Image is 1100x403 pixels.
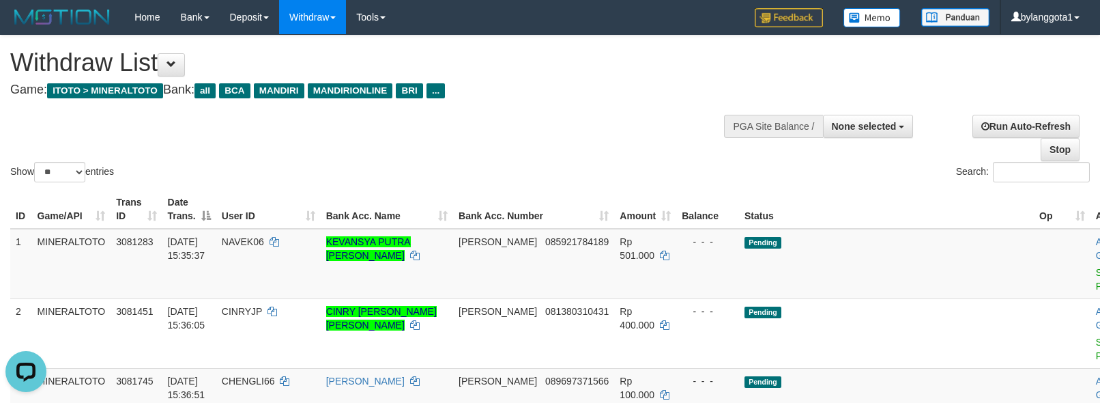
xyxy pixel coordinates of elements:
[326,236,411,261] a: KEVANSYA PUTRA [PERSON_NAME]
[739,190,1034,229] th: Status
[453,190,614,229] th: Bank Acc. Number: activate to sort column ascending
[32,190,111,229] th: Game/API: activate to sort column ascending
[32,229,111,299] td: MINERALTOTO
[10,49,720,77] h1: Withdraw List
[321,190,453,229] th: Bank Acc. Name: activate to sort column ascending
[1041,138,1080,161] a: Stop
[823,115,914,138] button: None selected
[426,83,445,98] span: ...
[545,236,609,247] span: Copy 085921784189 to clipboard
[744,376,781,388] span: Pending
[10,162,114,182] label: Show entries
[1034,190,1090,229] th: Op: activate to sort column ascending
[843,8,901,27] img: Button%20Memo.svg
[755,8,823,27] img: Feedback.jpg
[972,115,1080,138] a: Run Auto-Refresh
[724,115,822,138] div: PGA Site Balance /
[326,376,405,387] a: [PERSON_NAME]
[459,376,537,387] span: [PERSON_NAME]
[682,374,734,388] div: - - -
[10,298,32,368] td: 2
[10,7,114,27] img: MOTION_logo.png
[459,236,537,247] span: [PERSON_NAME]
[32,298,111,368] td: MINERALTOTO
[326,306,437,331] a: CINRY [PERSON_NAME] [PERSON_NAME]
[459,306,537,317] span: [PERSON_NAME]
[47,83,163,98] span: ITOTO > MINERALTOTO
[111,190,162,229] th: Trans ID: activate to sort column ascending
[676,190,739,229] th: Balance
[545,306,609,317] span: Copy 081380310431 to clipboard
[254,83,304,98] span: MANDIRI
[308,83,393,98] span: MANDIRIONLINE
[116,236,154,247] span: 3081283
[620,236,654,261] span: Rp 501.000
[620,306,654,331] span: Rp 400.000
[222,376,275,387] span: CHENGLI66
[116,306,154,317] span: 3081451
[194,83,216,98] span: all
[10,83,720,97] h4: Game: Bank:
[620,376,654,400] span: Rp 100.000
[832,121,897,132] span: None selected
[116,376,154,387] span: 3081745
[993,162,1090,182] input: Search:
[545,376,609,387] span: Copy 089697371566 to clipboard
[222,236,264,247] span: NAVEK06
[216,190,321,229] th: User ID: activate to sort column ascending
[10,190,32,229] th: ID
[168,306,205,331] span: [DATE] 15:36:05
[744,307,781,318] span: Pending
[921,8,989,27] img: panduan.png
[682,305,734,318] div: - - -
[168,236,205,261] span: [DATE] 15:35:37
[34,162,85,182] select: Showentries
[614,190,676,229] th: Amount: activate to sort column ascending
[10,229,32,299] td: 1
[162,190,216,229] th: Date Trans.: activate to sort column descending
[682,235,734,249] div: - - -
[956,162,1090,182] label: Search:
[396,83,422,98] span: BRI
[5,5,46,46] button: Open LiveChat chat widget
[744,237,781,249] span: Pending
[219,83,250,98] span: BCA
[168,376,205,400] span: [DATE] 15:36:51
[222,306,262,317] span: CINRYJP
